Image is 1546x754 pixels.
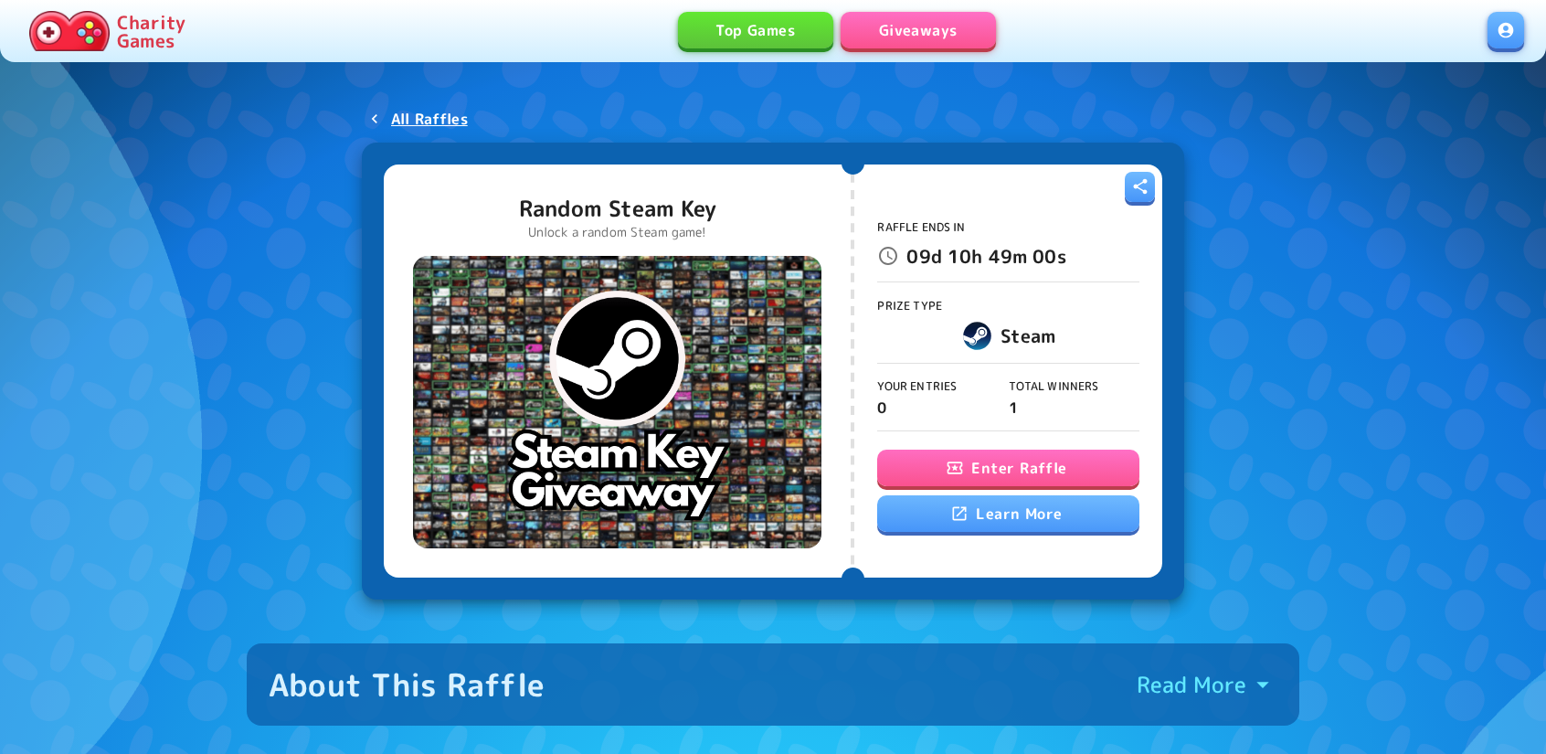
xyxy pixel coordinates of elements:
p: All Raffles [391,108,468,130]
p: 09d 10h 49m 00s [906,241,1065,271]
p: Unlock a random Steam game! [519,223,716,241]
span: Your Entries [877,378,957,394]
h6: Steam [1001,321,1055,350]
span: Prize Type [877,298,942,313]
p: Read More [1137,670,1246,699]
a: All Raffles [362,102,475,135]
button: About This RaffleRead More [247,643,1299,726]
a: Giveaways [841,12,996,48]
p: 1 [1009,397,1139,419]
p: Charity Games [117,13,185,49]
span: Total Winners [1009,378,1099,394]
button: Enter Raffle [877,450,1138,486]
a: Learn More [877,495,1138,532]
img: Charity.Games [29,11,110,51]
a: Charity Games [22,7,193,55]
p: 0 [877,397,1008,419]
p: Random Steam Key [519,194,716,223]
a: Top Games [678,12,833,48]
img: Random Steam Key [413,256,821,548]
div: About This Raffle [269,665,545,704]
span: Raffle Ends In [877,219,965,235]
